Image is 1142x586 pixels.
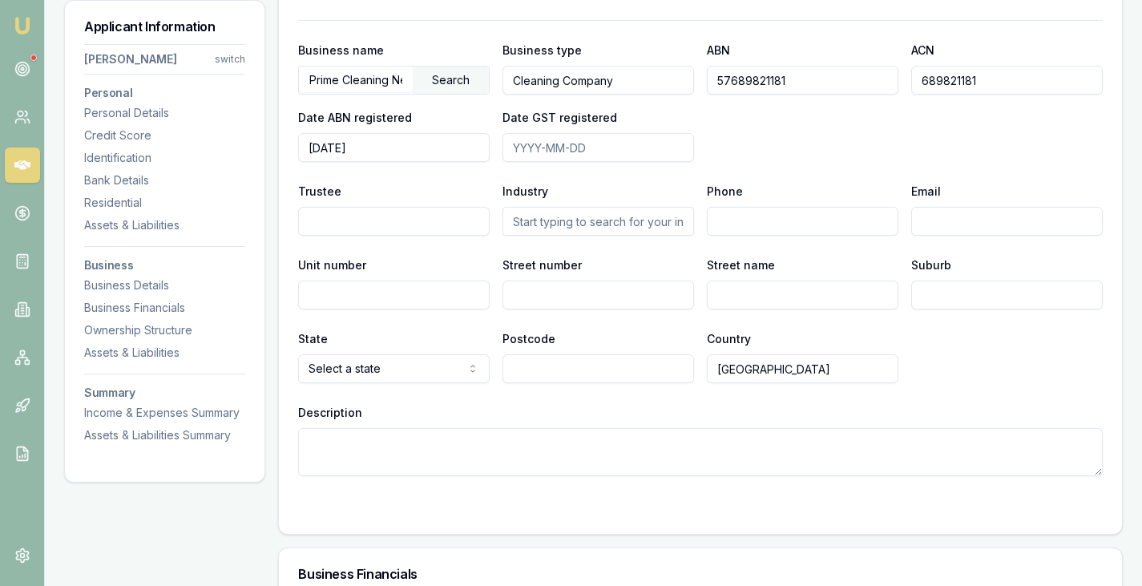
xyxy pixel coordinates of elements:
div: Business Financials [84,300,245,316]
label: Country [707,332,751,346]
label: Street name [707,258,775,272]
h3: Summary [84,387,245,398]
div: Credit Score [84,127,245,143]
img: emu-icon-u.png [13,16,32,35]
label: Trustee [298,184,341,198]
label: Suburb [911,258,951,272]
label: Unit number [298,258,366,272]
label: Description [298,406,362,419]
div: Search [413,67,489,94]
label: Postcode [502,332,555,346]
label: Industry [502,184,548,198]
h3: Personal [84,87,245,99]
label: State [298,332,328,346]
label: Date ABN registered [298,111,412,124]
div: Bank Details [84,172,245,188]
label: Date GST registered [502,111,617,124]
div: Assets & Liabilities [84,345,245,361]
input: YYYY-MM-DD [502,133,694,162]
label: Phone [707,184,743,198]
div: Identification [84,150,245,166]
div: Income & Expenses Summary [84,405,245,421]
div: switch [215,53,245,66]
label: ACN [911,43,934,57]
h3: Applicant Information [84,20,245,33]
h3: Business [84,260,245,271]
div: Personal Details [84,105,245,121]
input: YYYY-MM-DD [298,133,490,162]
label: Email [911,184,941,198]
label: Street number [502,258,582,272]
div: Business Details [84,277,245,293]
input: Start typing to search for your industry [502,207,694,236]
div: Ownership Structure [84,322,245,338]
label: Business type [502,43,582,57]
div: Assets & Liabilities [84,217,245,233]
label: ABN [707,43,730,57]
div: Residential [84,195,245,211]
div: Assets & Liabilities Summary [84,427,245,443]
h3: Business Financials [298,568,1103,580]
div: [PERSON_NAME] [84,51,177,67]
input: Enter business name [299,67,413,92]
label: Business name [298,43,384,57]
